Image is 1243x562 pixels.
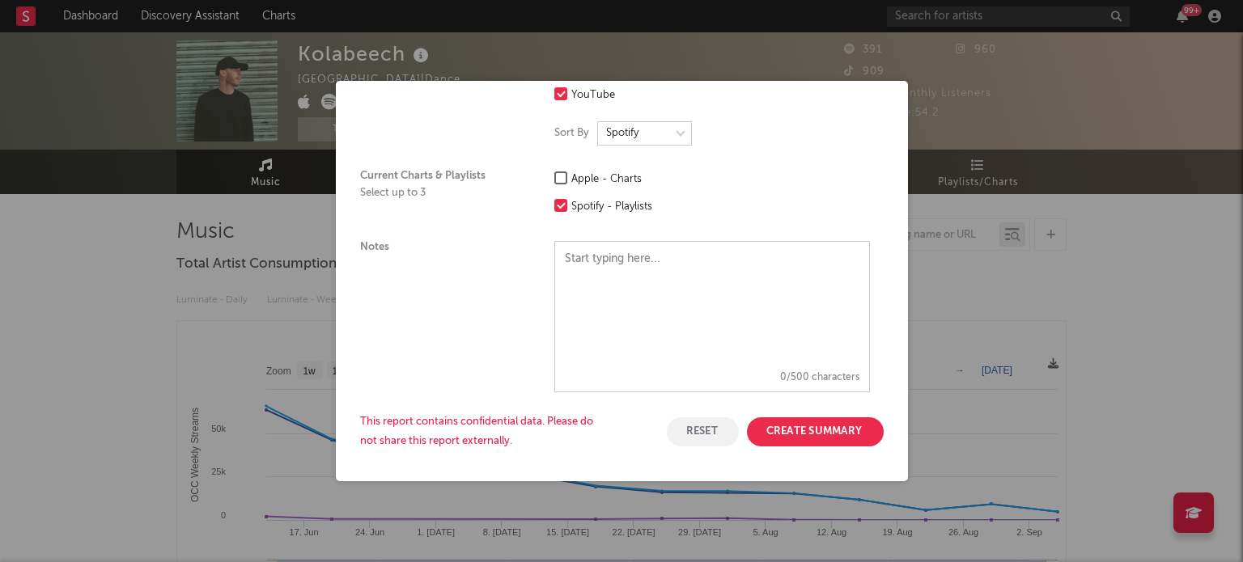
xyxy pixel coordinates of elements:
[747,417,884,446] button: Create Summary
[554,124,589,143] label: Sort By
[360,31,522,146] div: Top Tracks
[360,412,603,451] div: This report contains confidential data. Please do not share this report externally.
[667,417,739,446] button: Reset
[360,170,522,217] div: Current Charts & Playlists
[360,187,522,200] div: Select up to 3
[571,170,708,189] div: Apple - Charts
[571,86,708,105] div: YouTube
[555,364,869,391] div: 0 /500 characters
[571,197,708,217] div: Spotify - Playlists
[360,241,522,392] div: Notes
